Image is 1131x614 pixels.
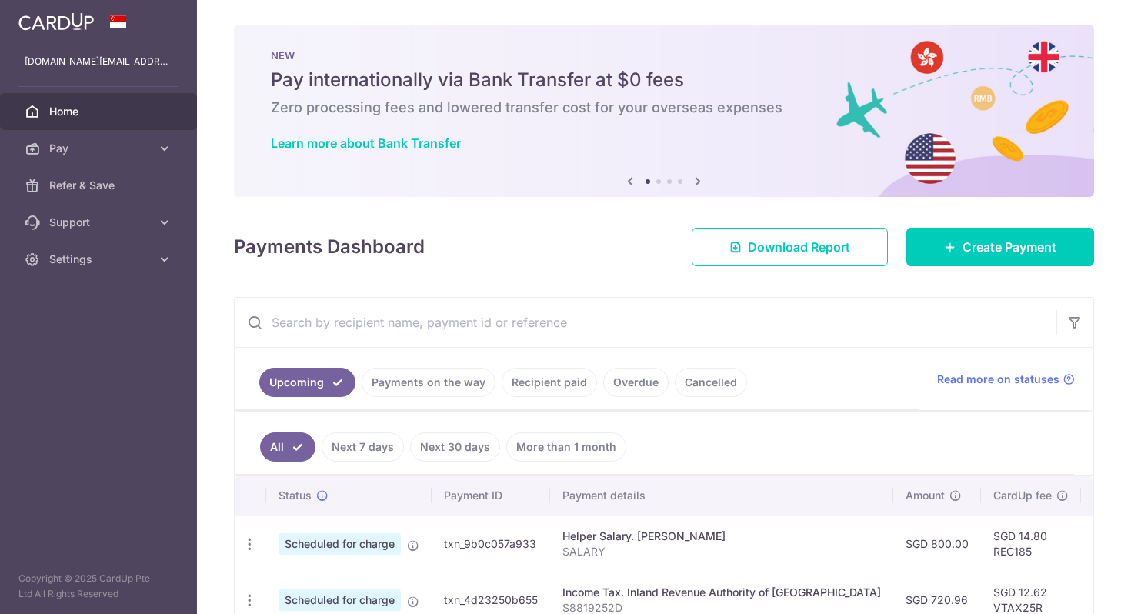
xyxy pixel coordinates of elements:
th: Payment ID [432,476,550,516]
h6: Zero processing fees and lowered transfer cost for your overseas expenses [271,98,1057,117]
a: Upcoming [259,368,355,397]
span: Scheduled for charge [279,589,401,611]
h4: Payments Dashboard [234,233,425,261]
span: CardUp fee [993,488,1052,503]
input: Search by recipient name, payment id or reference [235,298,1056,347]
p: SALARY [562,544,881,559]
span: Read more on statuses [937,372,1059,387]
a: Read more on statuses [937,372,1075,387]
td: SGD 14.80 REC185 [981,516,1081,572]
td: txn_9b0c057a933 [432,516,550,572]
img: Bank transfer banner [234,25,1094,197]
span: Refer & Save [49,178,151,193]
th: Payment details [550,476,893,516]
a: Download Report [692,228,888,266]
a: Payments on the way [362,368,495,397]
a: Overdue [603,368,669,397]
a: Cancelled [675,368,747,397]
td: SGD 800.00 [893,516,981,572]
span: Status [279,488,312,503]
a: Create Payment [906,228,1094,266]
h5: Pay internationally via Bank Transfer at $0 fees [271,68,1057,92]
a: All [260,432,315,462]
img: CardUp [18,12,94,31]
span: Download Report [748,238,850,256]
a: Next 30 days [410,432,500,462]
span: Amount [906,488,945,503]
a: Learn more about Bank Transfer [271,135,461,151]
p: [DOMAIN_NAME][EMAIL_ADDRESS][DOMAIN_NAME] [25,54,172,69]
span: Home [49,104,151,119]
span: Pay [49,141,151,156]
span: Support [49,215,151,230]
span: Create Payment [963,238,1056,256]
span: Scheduled for charge [279,533,401,555]
a: More than 1 month [506,432,626,462]
p: NEW [271,49,1057,62]
a: Recipient paid [502,368,597,397]
div: Helper Salary. [PERSON_NAME] [562,529,881,544]
span: Settings [49,252,151,267]
a: Next 7 days [322,432,404,462]
div: Income Tax. Inland Revenue Authority of [GEOGRAPHIC_DATA] [562,585,881,600]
